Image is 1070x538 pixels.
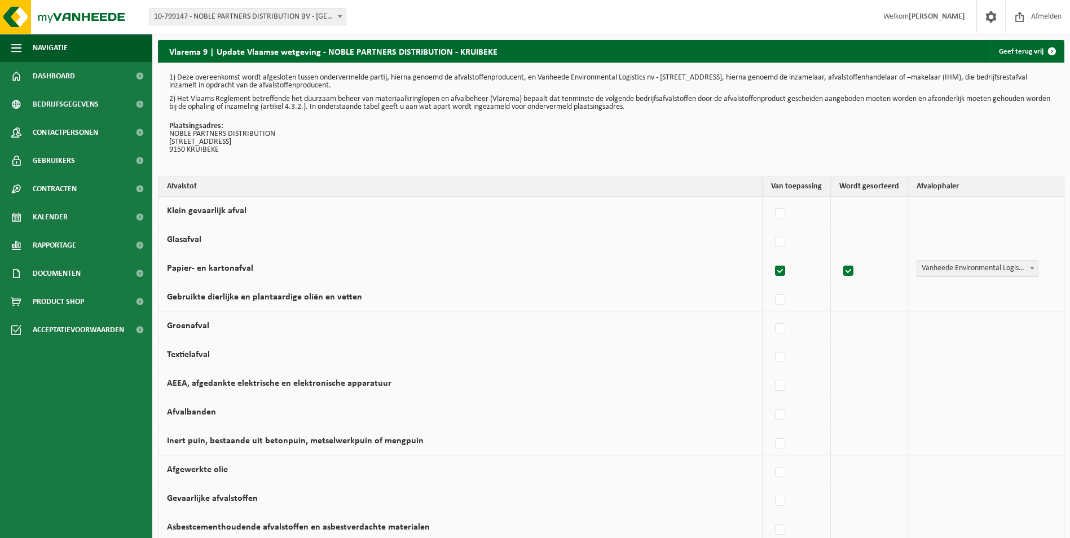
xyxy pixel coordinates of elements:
[169,74,1053,90] p: 1) Deze overeenkomst wordt afgesloten tussen ondervermelde partij, hierna genoemd de afvalstoffen...
[167,235,201,244] label: Glasafval
[33,259,81,288] span: Documenten
[33,62,75,90] span: Dashboard
[158,40,509,62] h2: Vlarema 9 | Update Vlaamse wetgeving - NOBLE PARTNERS DISTRIBUTION - KRUIBEKE
[167,523,430,532] label: Asbestcementhoudende afvalstoffen en asbestverdachte materialen
[167,436,424,446] label: Inert puin, bestaande uit betonpuin, metselwerkpuin of mengpuin
[167,379,391,388] label: AEEA, afgedankte elektrische en elektronische apparatuur
[33,316,124,344] span: Acceptatievoorwaarden
[169,95,1053,111] p: 2) Het Vlaams Reglement betreffende het duurzaam beheer van materiaalkringlopen en afvalbeheer (V...
[169,122,1053,154] p: NOBLE PARTNERS DISTRIBUTION [STREET_ADDRESS] 9150 KRUIBEKE
[33,231,76,259] span: Rapportage
[167,321,209,330] label: Groenafval
[167,206,246,215] label: Klein gevaarlijk afval
[33,118,98,147] span: Contactpersonen
[33,203,68,231] span: Kalender
[831,177,908,197] th: Wordt gesorteerd
[763,177,831,197] th: Van toepassing
[33,90,99,118] span: Bedrijfsgegevens
[909,12,965,21] strong: [PERSON_NAME]
[33,175,77,203] span: Contracten
[33,288,84,316] span: Product Shop
[169,122,223,130] strong: Plaatsingsadres:
[167,264,253,273] label: Papier- en kartonafval
[917,261,1038,276] span: Vanheede Environmental Logistics
[33,34,68,62] span: Navigatie
[917,260,1038,277] span: Vanheede Environmental Logistics
[149,9,346,25] span: 10-799147 - NOBLE PARTNERS DISTRIBUTION BV - ETTERBEEK
[990,40,1063,63] a: Geef terug vrij
[167,293,362,302] label: Gebruikte dierlijke en plantaardige oliën en vetten
[167,494,258,503] label: Gevaarlijke afvalstoffen
[158,177,763,197] th: Afvalstof
[167,465,228,474] label: Afgewerkte olie
[149,8,346,25] span: 10-799147 - NOBLE PARTNERS DISTRIBUTION BV - ETTERBEEK
[167,350,210,359] label: Textielafval
[167,408,216,417] label: Afvalbanden
[908,177,1064,197] th: Afvalophaler
[33,147,75,175] span: Gebruikers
